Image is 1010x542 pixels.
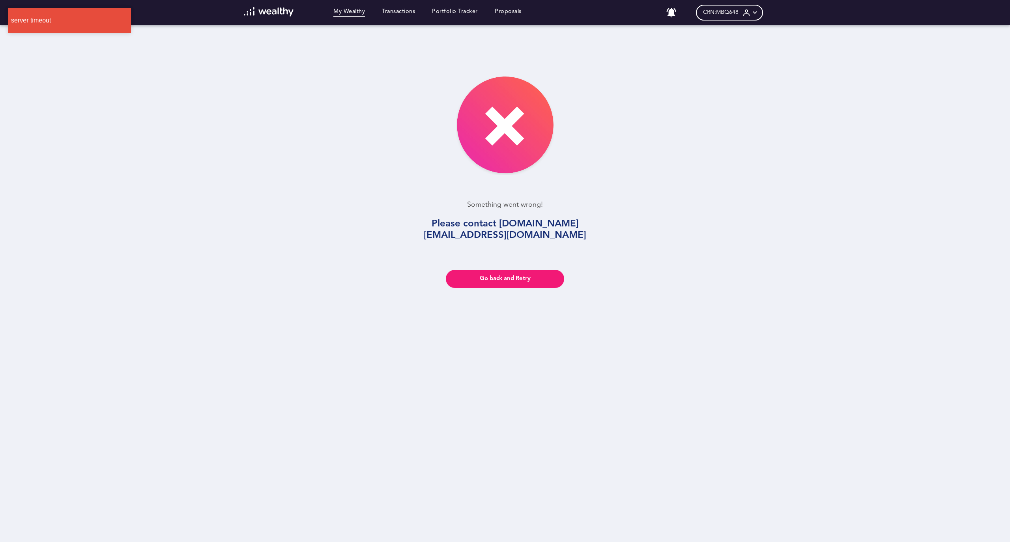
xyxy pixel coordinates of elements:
[432,8,478,17] a: Portfolio Tracker
[387,200,623,209] p: Something went wrong!
[495,8,522,17] a: Proposals
[244,7,294,17] img: wl-logo-white.svg
[387,219,623,241] p: Please contact [DOMAIN_NAME][EMAIL_ADDRESS][DOMAIN_NAME]
[333,8,365,17] a: My Wealthy
[11,17,128,24] div: server timeout
[382,8,415,17] a: Transactions
[456,76,554,175] img: failure_icon.svg
[703,9,739,16] span: CRN: MBQ648
[446,270,564,288] a: Go back and Retry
